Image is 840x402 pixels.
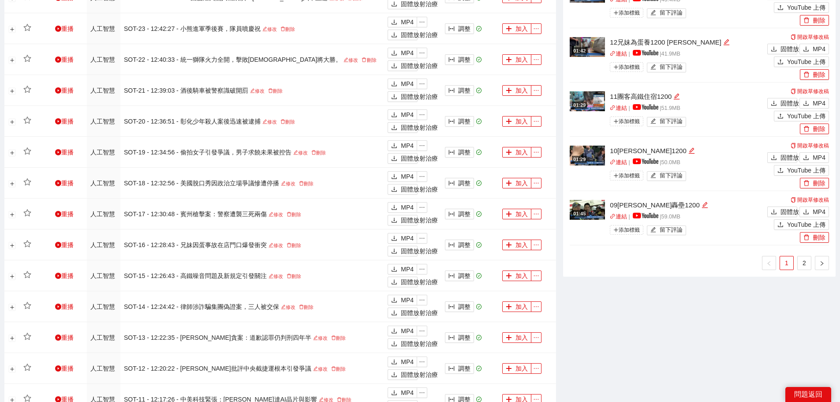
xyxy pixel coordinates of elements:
button: 下載固體放射治療 [767,207,797,217]
span: 省略 [531,211,541,217]
button: 編輯留下評論 [647,8,686,18]
font: 修改 [267,26,277,32]
button: 加加入 [502,209,531,219]
span: 編輯 [269,212,273,217]
font: 固體放射治療 [401,124,438,131]
button: 省略 [417,233,427,244]
button: 展開行 [9,56,16,64]
span: 省略 [531,87,541,94]
img: yt_logo_rgb_light.a676ea31.png [633,50,658,56]
font: 刪除 [273,88,283,94]
font: 固體放射治療 [401,93,438,100]
button: 編輯留下評論 [647,117,686,127]
span: 下載 [391,217,397,224]
button: 下載MP4 [388,17,417,27]
span: 遊戲圈 [55,87,61,94]
font: 留下評論 [660,64,683,70]
span: 省略 [417,173,427,180]
font: YouTube 上傳 [787,113,825,120]
span: 編輯 [293,150,298,155]
button: 下載MP4 [799,98,829,109]
button: 下載MP4 [388,48,417,58]
span: 編輯 [650,64,656,71]
button: 列寬調整 [445,23,474,34]
button: 下載固體放射治療 [388,60,418,71]
span: 加 [506,87,512,94]
button: 下載MP4 [388,202,417,213]
button: 列寬調整 [445,54,474,65]
span: 列寬 [448,149,455,156]
span: 刪除 [803,180,810,187]
button: 列寬調整 [445,147,474,158]
font: 留下評論 [660,10,683,16]
span: 下載 [391,63,397,70]
font: 開啟草修改稿 [797,34,829,40]
font: 加入 [515,87,528,94]
font: 固體放射治療 [401,186,438,193]
font: 重播 [61,118,74,125]
font: 調整 [458,56,470,63]
font: 修改 [273,243,283,248]
span: 列寬 [448,118,455,125]
span: 上傳 [777,4,784,11]
span: 列寬 [448,26,455,33]
span: 下載 [391,155,397,162]
font: MP4 [813,154,825,161]
span: 加 [506,242,512,249]
span: 省略 [417,235,427,241]
button: 下載固體放射治療 [388,122,418,133]
span: 下載 [391,112,397,119]
font: MP4 [401,204,414,211]
button: 加加入 [502,116,531,127]
button: 下載固體放射治療 [388,246,418,256]
div: 編輯 [723,37,730,48]
span: 編輯 [650,173,656,179]
img: yt_logo_rgb_light.a676ea31.png [633,158,658,164]
span: 省略 [417,112,427,118]
font: 01:29 [573,102,586,108]
font: MP4 [401,173,414,180]
span: 編輯 [650,118,656,125]
button: 加加入 [502,147,531,158]
font: 固體放射治療 [401,155,438,162]
button: 展開行 [9,149,16,156]
span: 省略 [417,204,427,210]
button: 刪除刪除 [800,69,829,80]
font: 刪除 [285,26,295,32]
span: 關聯 [610,214,616,219]
button: 刪除刪除 [800,232,829,243]
span: 下載 [391,50,397,57]
img: yt_logo_rgb_light.a676ea31.png [633,104,658,110]
font: 刪除 [291,212,301,217]
span: 加 [506,26,512,33]
button: 上傳YouTube 上傳 [774,56,829,67]
font: 01:42 [573,48,586,53]
font: 固體放射治療 [401,248,438,255]
button: 下載固體放射治療 [388,215,418,225]
span: 下載 [771,209,777,216]
span: 省略 [531,149,541,155]
span: 編輯 [688,147,695,154]
button: 展開行 [9,180,16,187]
button: 加加入 [502,23,531,34]
button: 列寬調整 [445,85,474,96]
span: 下載 [391,1,397,8]
font: 重播 [61,241,74,248]
font: 加入 [515,25,528,32]
span: 上傳 [777,167,784,174]
button: 列寬調整 [445,116,474,127]
button: 上傳YouTube 上傳 [774,111,829,121]
button: 下載固體放射治療 [767,44,797,54]
span: 上傳 [777,222,784,229]
font: 固體放射治療 [401,31,438,38]
button: 展開行 [9,242,16,249]
li: 2 [797,256,811,270]
button: 下載MP4 [799,152,829,163]
span: 加 [506,211,512,218]
span: 刪除 [803,17,810,24]
span: 下載 [771,154,777,162]
font: 修改 [267,119,277,124]
button: 省略 [531,178,541,188]
font: MP4 [813,100,825,107]
font: 固體放射治療 [401,217,438,224]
